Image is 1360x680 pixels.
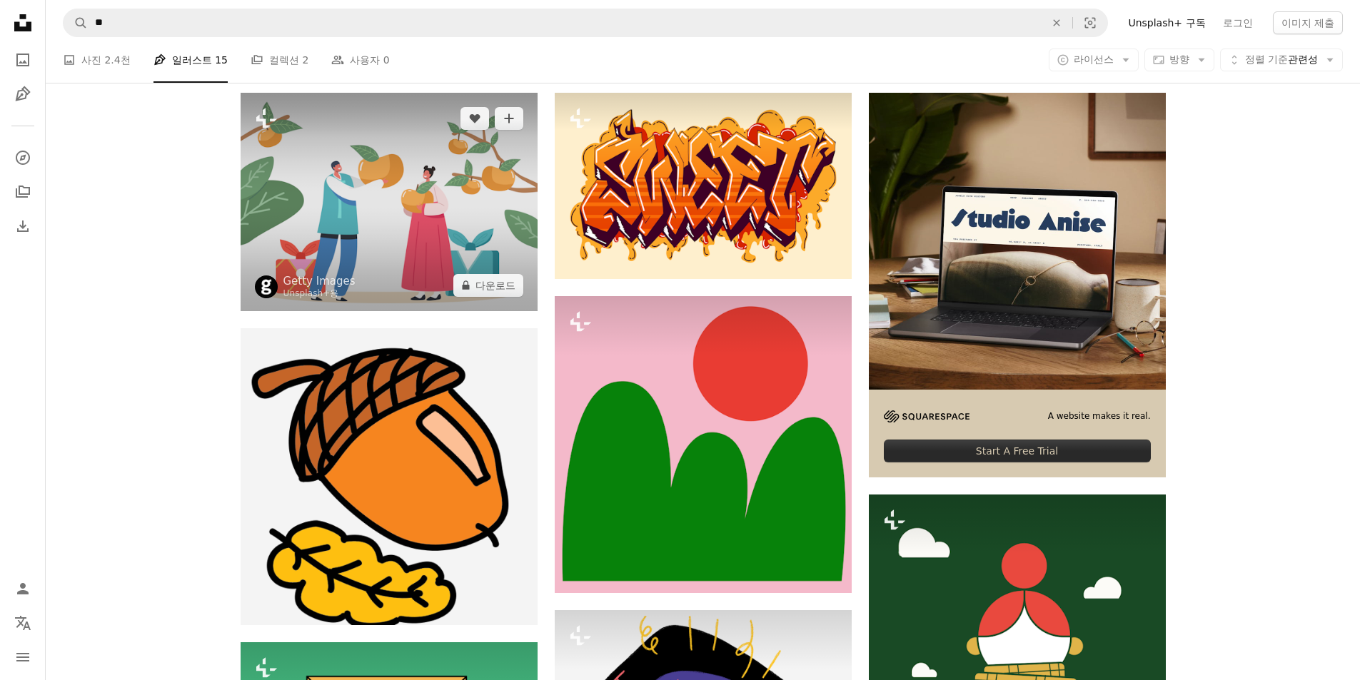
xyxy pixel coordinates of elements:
img: 일몰이라는 단어를 철자하는 그래피티 아트 [555,93,852,278]
img: file-1705123271268-c3eaf6a79b21image [869,93,1166,390]
span: 라이선스 [1074,54,1114,65]
span: 정렬 기준 [1245,54,1288,65]
a: 홈 — Unsplash [9,9,37,40]
img: 추석 떡 한국 전통 개념. 전통 의상을 입은 행복한 아시아 아이들 캐릭터들, 감감을 들고 있는 한복, 추수감사절 축하, 휴일. 만화 사람들 벡터 일러스트레이션 [241,93,538,310]
img: file-1705255347840-230a6ab5bca9image [884,410,969,422]
a: Unsplash+ 구독 [1119,11,1214,34]
a: 다운로드 내역 [9,212,37,240]
img: Getty Images의 프로필로 이동 [255,275,278,298]
button: 라이선스 [1049,49,1139,71]
a: 일러스트 [9,80,37,108]
button: Unsplash 검색 [64,9,88,36]
button: 메뉴 [9,643,37,671]
span: 관련성 [1245,53,1318,67]
button: 이미지 제출 [1273,11,1343,34]
div: 용 [283,288,356,300]
img: 분홍색 배경에 빨간 공 그림 [555,296,852,593]
button: 시각적 검색 [1073,9,1107,36]
a: 일몰이라는 단어를 철자하는 그래피티 아트 [555,179,852,192]
span: 방향 [1169,54,1189,65]
a: Unsplash+ [283,288,331,298]
button: 언어 [9,609,37,637]
button: 삭제 [1041,9,1072,36]
form: 사이트 전체에서 이미지 찾기 [63,9,1108,37]
a: 로그인 / 가입 [9,574,37,603]
img: 도토리와 도토리 잎의 그림 [241,328,538,625]
a: 탐색 [9,143,37,172]
a: A website makes it real.Start A Free Trial [869,93,1166,477]
button: 다운로드 [453,274,523,297]
button: 컬렉션에 추가 [495,107,523,130]
span: 2.4천 [104,52,130,68]
span: A website makes it real. [1048,410,1151,422]
a: Getty Images [283,274,356,288]
a: 로그인 [1214,11,1261,34]
button: 좋아요 [460,107,489,130]
button: 방향 [1144,49,1214,71]
a: 컬렉션 [9,178,37,206]
div: Start A Free Trial [884,440,1151,462]
a: 도토리와 도토리 잎의 그림 [241,470,538,482]
a: 사용자 0 [331,37,389,83]
a: 분홍색 배경에 빨간 공 그림 [555,437,852,450]
span: 2 [302,52,308,68]
a: 추석 떡 한국 전통 개념. 전통 의상을 입은 행복한 아시아 아이들 캐릭터들, 감감을 들고 있는 한복, 추수감사절 축하, 휴일. 만화 사람들 벡터 일러스트레이션 [241,196,538,208]
a: 버섯 위에 앉아있는 사람의 포스터 [869,636,1166,649]
a: 사진 2.4천 [63,37,131,83]
button: 정렬 기준관련성 [1220,49,1343,71]
a: 컬렉션 2 [251,37,308,83]
span: 0 [383,52,390,68]
a: 사진 [9,46,37,74]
